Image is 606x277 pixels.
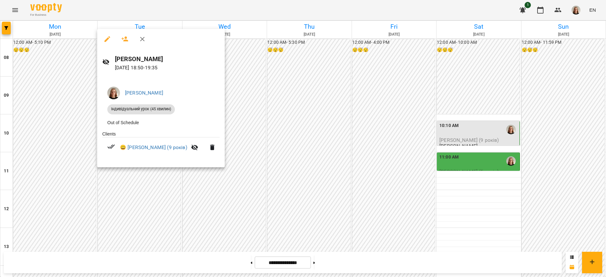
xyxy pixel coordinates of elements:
a: [PERSON_NAME] [125,90,163,96]
h6: [PERSON_NAME] [115,54,220,64]
ul: Clients [102,131,220,160]
img: e463ab4db9d2a11d631212325630ef6a.jpeg [107,87,120,99]
li: Out of Schedule [102,117,220,128]
p: [DATE] 18:50 - 19:35 [115,64,220,72]
span: Індивідуальний урок (45 хвилин) [107,106,175,112]
svg: Paid [107,143,115,150]
a: 😀 [PERSON_NAME] (9 років) [120,144,187,151]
